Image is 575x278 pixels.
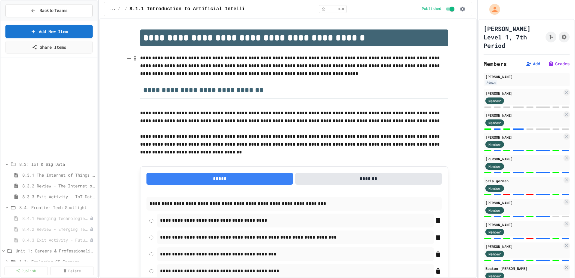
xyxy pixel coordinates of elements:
h2: Members [484,60,507,68]
h1: [PERSON_NAME] Level 1, 7th Period [484,24,543,50]
div: Unpublished [90,216,94,221]
a: Publish [4,267,48,275]
span: 8.1.1 Introduction to Artificial Intelligence [130,5,260,13]
div: [PERSON_NAME] [485,222,562,227]
span: 8.3.3 Exit Activity - IoT Data Detective Challenge [22,193,95,200]
div: Boston [PERSON_NAME] [485,266,562,271]
button: Grades [548,61,570,67]
button: Add [526,61,540,67]
span: Unit 1: Careers & Professionalism [16,248,95,254]
span: Member [488,120,501,125]
div: My Account [483,2,502,16]
div: bria german [485,178,562,184]
div: Content is published and visible to students [422,5,456,13]
button: Back to Teams [5,4,93,17]
a: Delete [50,267,94,275]
button: Click to see fork details [546,32,556,42]
span: Member [488,164,501,169]
div: [PERSON_NAME] [485,200,562,205]
span: 1.1: Exploring CS Careers [19,258,95,265]
div: [PERSON_NAME] [485,74,568,79]
span: Member [488,186,501,191]
span: Member [488,142,501,147]
iframe: chat widget [550,254,569,272]
span: Member [488,98,501,103]
span: Published [422,7,441,11]
span: Member [488,229,501,235]
span: 8.3.1 The Internet of Things and Big Data: Our Connected Digital World [22,172,95,178]
iframe: chat widget [525,228,569,253]
span: min [338,7,344,11]
div: Unpublished [90,227,94,231]
span: / [118,7,120,11]
div: [PERSON_NAME] [485,244,562,249]
span: Back to Teams [39,8,67,14]
div: Unpublished [90,238,94,242]
div: Admin [485,80,497,85]
span: | [543,60,546,67]
span: Member [488,208,501,213]
span: ... [109,7,116,11]
div: [PERSON_NAME] [485,134,562,140]
span: Member [488,251,501,257]
span: / [125,7,127,11]
span: 8.3: IoT & Big Data [19,161,95,167]
span: 8.4.1 Emerging Technologies: Shaping Our Digital Future [22,215,90,221]
div: [PERSON_NAME] [485,156,562,162]
a: Share Items [5,41,93,54]
span: 8.4.2 Review - Emerging Technologies: Shaping Our Digital Future [22,226,90,232]
div: [PERSON_NAME] [485,113,562,118]
div: [PERSON_NAME] [485,91,562,96]
span: 8.4.3 Exit Activity - Future Tech Challenge [22,237,90,243]
span: 8.4: Frontier Tech Spotlight [19,204,95,211]
button: Assignment Settings [559,32,570,42]
a: Add New Item [5,25,93,38]
span: 8.3.2 Review - The Internet of Things and Big Data [22,183,95,189]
